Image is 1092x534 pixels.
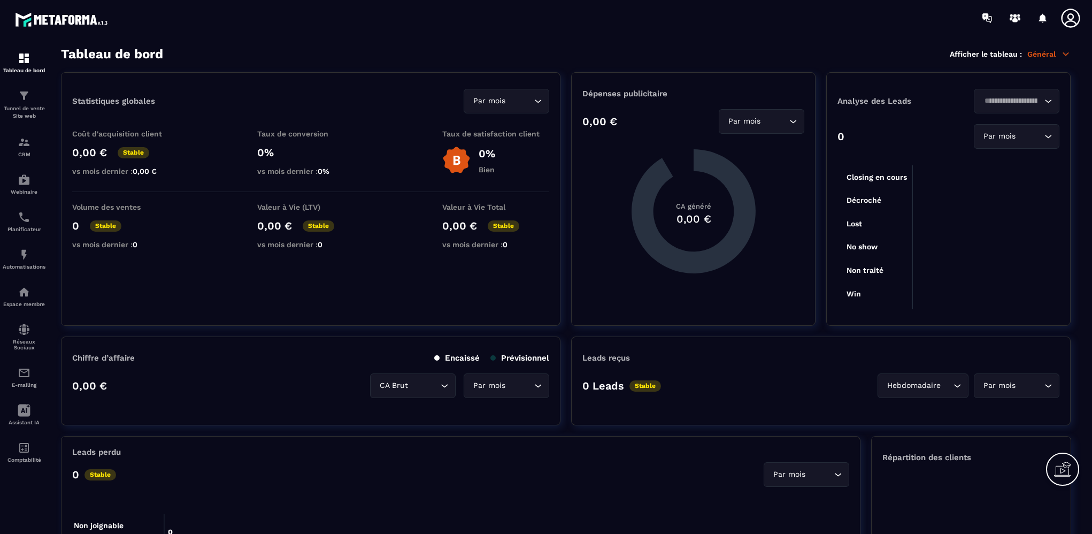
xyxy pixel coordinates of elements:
[763,116,787,127] input: Search for option
[3,67,45,73] p: Tableau de bord
[974,89,1059,113] div: Search for option
[72,447,121,457] p: Leads perdu
[847,242,878,251] tspan: No show
[3,433,45,471] a: accountantaccountantComptabilité
[72,146,107,159] p: 0,00 €
[18,136,30,149] img: formation
[464,89,549,113] div: Search for option
[3,226,45,232] p: Planificateur
[3,301,45,307] p: Espace membre
[764,462,849,487] div: Search for option
[72,379,107,392] p: 0,00 €
[3,358,45,396] a: emailemailE-mailing
[847,289,861,298] tspan: Win
[257,167,364,176] p: vs mois dernier :
[257,203,364,211] p: Valeur à Vie (LTV)
[981,131,1018,142] span: Par mois
[72,96,155,106] p: Statistiques globales
[3,151,45,157] p: CRM
[3,128,45,165] a: formationformationCRM
[257,219,292,232] p: 0,00 €
[950,50,1022,58] p: Afficher le tableau :
[18,52,30,65] img: formation
[503,240,507,249] span: 0
[507,95,532,107] input: Search for option
[582,89,804,98] p: Dépenses publicitaire
[847,196,881,204] tspan: Décroché
[442,219,477,232] p: 0,00 €
[18,367,30,379] img: email
[72,468,79,481] p: 0
[303,220,334,232] p: Stable
[3,165,45,203] a: automationsautomationsWebinaire
[133,167,157,176] span: 0,00 €
[771,469,808,480] span: Par mois
[885,380,943,392] span: Hebdomadaire
[72,203,179,211] p: Volume des ventes
[72,167,179,176] p: vs mois dernier :
[974,124,1059,149] div: Search for option
[257,129,364,138] p: Taux de conversion
[582,379,624,392] p: 0 Leads
[471,380,507,392] span: Par mois
[3,396,45,433] a: Assistant IA
[118,147,149,158] p: Stable
[3,382,45,388] p: E-mailing
[878,373,968,398] div: Search for option
[479,147,495,160] p: 0%
[943,380,951,392] input: Search for option
[3,315,45,358] a: social-networksocial-networkRéseaux Sociaux
[318,240,322,249] span: 0
[18,173,30,186] img: automations
[726,116,763,127] span: Par mois
[719,109,804,134] div: Search for option
[15,10,111,29] img: logo
[61,47,163,62] h3: Tableau de bord
[981,95,1042,107] input: Search for option
[442,203,549,211] p: Valeur à Vie Total
[318,167,329,176] span: 0%
[974,373,1059,398] div: Search for option
[442,146,471,174] img: b-badge-o.b3b20ee6.svg
[3,457,45,463] p: Comptabilité
[882,453,1060,462] p: Répartition des clients
[72,353,135,363] p: Chiffre d’affaire
[471,95,507,107] span: Par mois
[72,129,179,138] p: Coût d'acquisition client
[847,266,883,274] tspan: Non traité
[18,441,30,454] img: accountant
[1018,380,1042,392] input: Search for option
[442,240,549,249] p: vs mois dernier :
[3,81,45,128] a: formationformationTunnel de vente Site web
[370,373,456,398] div: Search for option
[3,240,45,278] a: automationsautomationsAutomatisations
[808,469,832,480] input: Search for option
[257,146,364,159] p: 0%
[981,380,1018,392] span: Par mois
[582,115,617,128] p: 0,00 €
[74,522,124,531] tspan: Non joignable
[18,286,30,299] img: automations
[837,96,949,106] p: Analyse des Leads
[18,323,30,336] img: social-network
[3,203,45,240] a: schedulerschedulerPlanificateur
[1027,49,1071,59] p: Général
[629,380,661,392] p: Stable
[582,353,630,363] p: Leads reçus
[3,264,45,270] p: Automatisations
[3,189,45,195] p: Webinaire
[84,469,116,480] p: Stable
[837,130,844,143] p: 0
[18,248,30,261] img: automations
[3,419,45,425] p: Assistant IA
[847,173,907,182] tspan: Closing en cours
[3,105,45,120] p: Tunnel de vente Site web
[410,380,438,392] input: Search for option
[1018,131,1042,142] input: Search for option
[257,240,364,249] p: vs mois dernier :
[434,353,480,363] p: Encaissé
[377,380,410,392] span: CA Brut
[479,165,495,174] p: Bien
[133,240,137,249] span: 0
[3,339,45,350] p: Réseaux Sociaux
